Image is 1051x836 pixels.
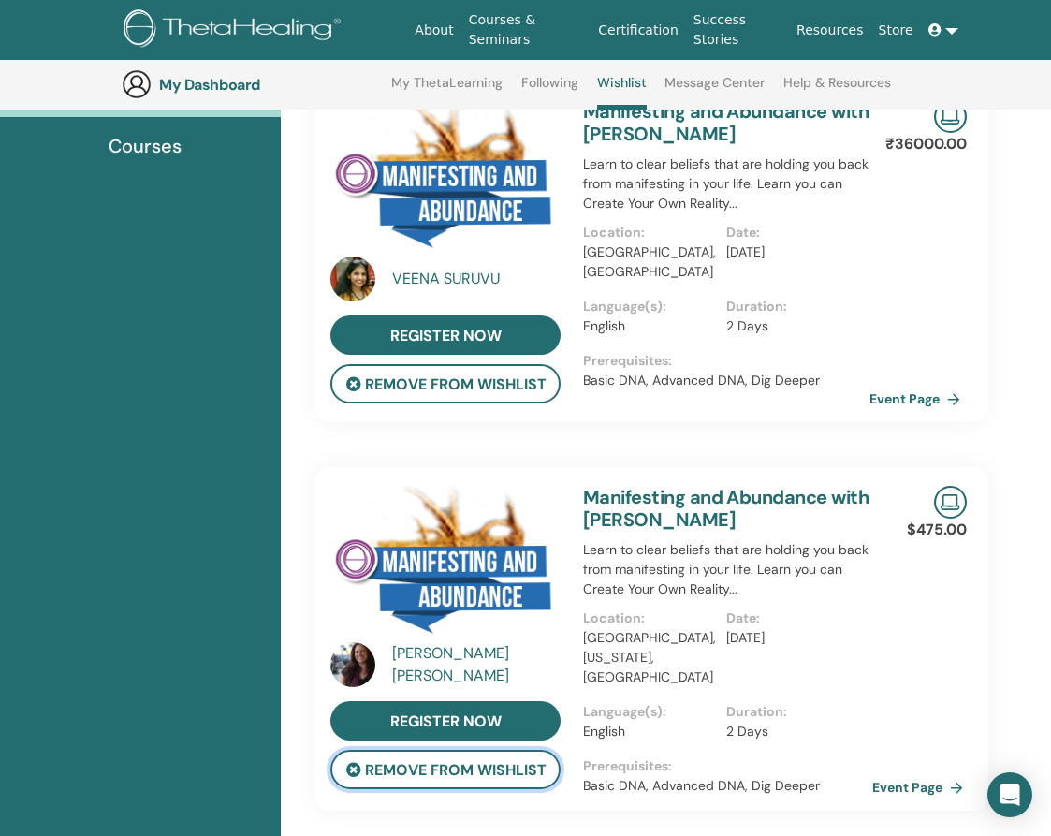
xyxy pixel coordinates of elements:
[461,3,591,57] a: Courses & Seminars
[872,773,971,801] a: Event Page
[597,75,647,110] a: Wishlist
[583,540,869,599] p: Learn to clear beliefs that are holding you back from manifesting in your life. Learn you can Cre...
[583,154,869,213] p: Learn to clear beliefs that are holding you back from manifesting in your life. Learn you can Cre...
[390,326,502,345] span: register now
[664,75,765,105] a: Message Center
[30,30,45,45] img: logo_orange.svg
[726,722,858,741] p: 2 Days
[871,13,921,48] a: Store
[869,385,968,413] a: Event Page
[52,30,92,45] div: v 4.0.25
[122,69,152,99] img: generic-user-icon.jpg
[330,315,561,355] a: register now
[726,628,858,648] p: [DATE]
[726,242,858,262] p: [DATE]
[726,609,858,628] p: Date :
[583,776,869,796] p: Basic DNA, Advanced DNA, Dig Deeper
[583,628,715,687] p: [GEOGRAPHIC_DATA], [US_STATE], [GEOGRAPHIC_DATA]
[330,100,561,262] img: Manifesting and Abundance
[124,9,347,51] img: logo.png
[49,49,206,64] div: Domain: [DOMAIN_NAME]
[726,702,858,722] p: Duration :
[726,316,858,336] p: 2 Days
[330,701,561,741] a: register now
[789,13,871,48] a: Resources
[907,519,967,541] p: $475.00
[583,702,715,722] p: Language(s) :
[591,13,685,48] a: Certification
[392,642,565,687] a: [PERSON_NAME] [PERSON_NAME]
[686,3,789,57] a: Success Stories
[583,371,869,390] p: Basic DNA, Advanced DNA, Dig Deeper
[783,75,891,105] a: Help & Resources
[391,75,503,105] a: My ThetaLearning
[71,110,168,123] div: Domain Overview
[330,257,375,301] img: default.jpg
[207,110,315,123] div: Keywords by Traffic
[583,722,715,741] p: English
[583,99,869,146] a: Manifesting and Abundance with [PERSON_NAME]
[390,711,502,731] span: register now
[583,242,715,282] p: [GEOGRAPHIC_DATA], [GEOGRAPHIC_DATA]
[583,485,869,532] a: Manifesting and Abundance with [PERSON_NAME]
[407,13,460,48] a: About
[987,772,1032,817] div: Open Intercom Messenger
[330,750,561,789] button: remove from wishlist
[392,268,565,290] a: VEENA SURUVU
[726,223,858,242] p: Date :
[583,223,715,242] p: Location :
[330,364,561,403] button: remove from wishlist
[330,486,561,648] img: Manifesting and Abundance
[583,351,869,371] p: Prerequisites :
[934,486,967,519] img: Live Online Seminar
[583,316,715,336] p: English
[186,109,201,124] img: tab_keywords_by_traffic_grey.svg
[934,100,967,133] img: Live Online Seminar
[159,76,346,94] h3: My Dashboard
[583,609,715,628] p: Location :
[583,297,715,316] p: Language(s) :
[726,297,858,316] p: Duration :
[30,49,45,64] img: website_grey.svg
[521,75,578,105] a: Following
[109,132,182,160] span: Courses
[583,756,869,776] p: Prerequisites :
[51,109,66,124] img: tab_domain_overview_orange.svg
[330,642,375,687] img: default.jpg
[885,133,967,155] p: ₹36000.00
